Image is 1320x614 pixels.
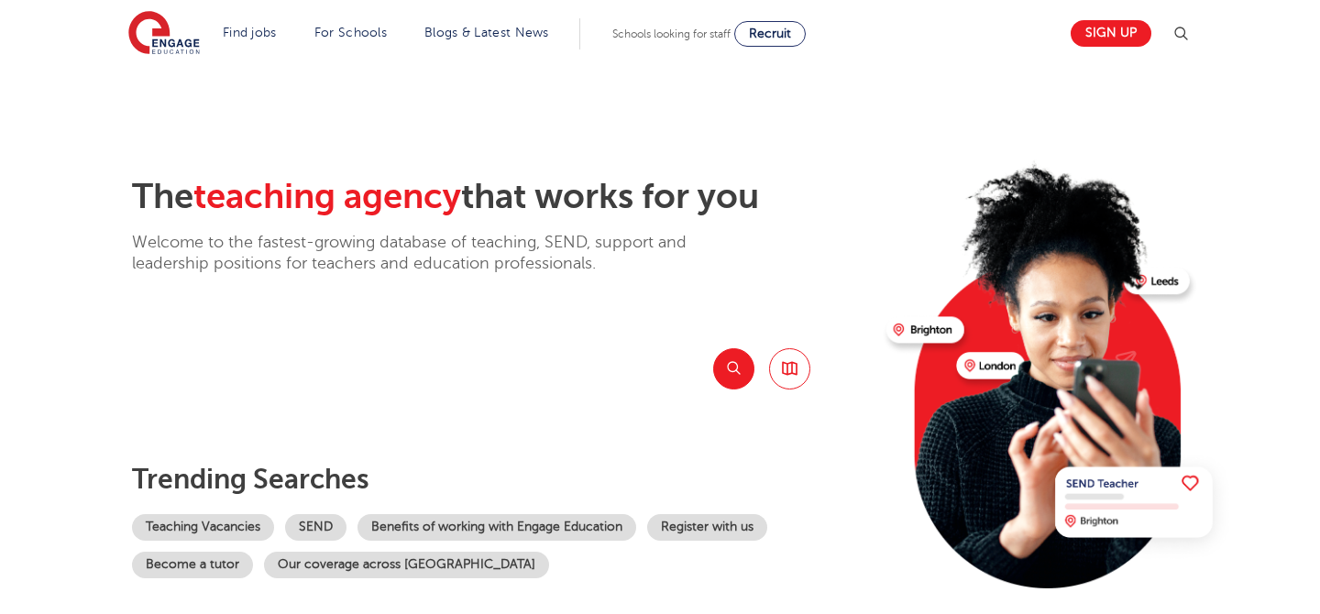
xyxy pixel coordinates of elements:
[713,348,754,389] button: Search
[132,176,872,218] h2: The that works for you
[612,27,731,40] span: Schools looking for staff
[193,177,461,216] span: teaching agency
[264,552,549,578] a: Our coverage across [GEOGRAPHIC_DATA]
[132,514,274,541] a: Teaching Vacancies
[132,463,872,496] p: Trending searches
[132,552,253,578] a: Become a tutor
[424,26,549,39] a: Blogs & Latest News
[1071,20,1151,47] a: Sign up
[357,514,636,541] a: Benefits of working with Engage Education
[132,232,737,275] p: Welcome to the fastest-growing database of teaching, SEND, support and leadership positions for t...
[647,514,767,541] a: Register with us
[734,21,806,47] a: Recruit
[223,26,277,39] a: Find jobs
[128,11,200,57] img: Engage Education
[314,26,387,39] a: For Schools
[749,27,791,40] span: Recruit
[285,514,346,541] a: SEND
